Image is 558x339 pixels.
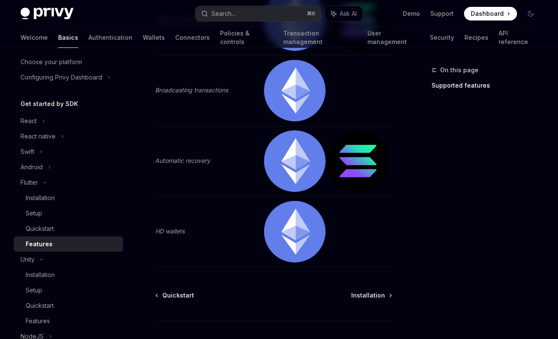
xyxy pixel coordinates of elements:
[21,147,34,157] div: Swift
[14,190,123,206] a: Installation
[307,10,316,17] span: ⌘ K
[155,86,228,94] em: Broadcasting transactions
[211,9,235,19] div: Search...
[195,6,321,21] button: Search...⌘K
[432,79,544,92] a: Supported features
[283,27,357,48] a: Transaction management
[264,130,326,192] img: ethereum.png
[14,221,123,236] a: Quickstart
[26,224,54,234] div: Quickstart
[464,27,488,48] a: Recipes
[21,116,37,126] div: React
[21,57,82,67] div: Choose your platform
[21,254,35,265] div: Unity
[21,131,56,141] div: React native
[21,99,78,109] h5: Get started by SDK
[14,54,123,70] a: Choose your platform
[264,201,326,262] img: ethereum.png
[440,65,479,75] span: On this page
[21,162,43,172] div: Android
[26,193,55,203] div: Installation
[524,7,537,21] button: Toggle dark mode
[26,208,42,218] div: Setup
[162,291,194,300] span: Quickstart
[21,8,73,20] img: dark logo
[14,267,123,283] a: Installation
[21,72,102,83] div: Configuring Privy Dashboard
[175,27,210,48] a: Connectors
[21,27,48,48] a: Welcome
[155,157,210,164] em: Automatic recovery
[351,291,391,300] a: Installation
[403,9,420,18] a: Demo
[471,9,504,18] span: Dashboard
[430,27,454,48] a: Security
[220,27,273,48] a: Policies & controls
[367,27,420,48] a: User management
[14,283,123,298] a: Setup
[14,236,123,252] a: Features
[26,316,50,326] div: Features
[58,27,78,48] a: Basics
[430,9,454,18] a: Support
[156,291,194,300] a: Quickstart
[21,177,38,188] div: Flutter
[499,27,537,48] a: API reference
[26,239,53,249] div: Features
[464,7,517,21] a: Dashboard
[155,227,185,235] em: HD wallets
[351,291,385,300] span: Installation
[88,27,132,48] a: Authentication
[26,270,55,280] div: Installation
[26,301,54,311] div: Quickstart
[14,206,123,221] a: Setup
[14,298,123,313] a: Quickstart
[327,130,389,192] img: solana.png
[264,60,326,121] img: ethereum.png
[340,9,357,18] span: Ask AI
[143,27,165,48] a: Wallets
[325,6,363,21] button: Ask AI
[14,313,123,329] a: Features
[26,285,42,295] div: Setup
